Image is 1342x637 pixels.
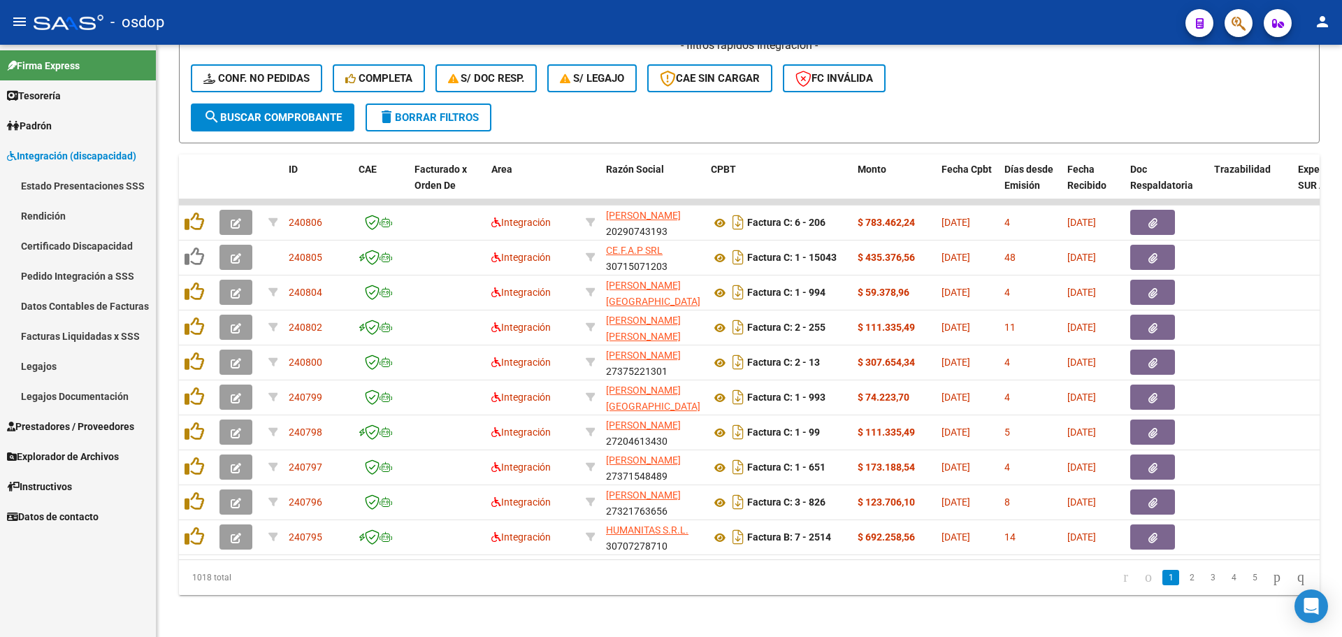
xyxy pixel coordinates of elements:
datatable-header-cell: CAE [353,155,409,216]
span: 8 [1004,496,1010,508]
span: Integración [491,496,551,508]
span: Integración [491,427,551,438]
span: 4 [1004,392,1010,403]
span: Trazabilidad [1214,164,1271,175]
span: Datos de contacto [7,509,99,524]
span: Tesorería [7,88,61,103]
a: 1 [1162,570,1179,585]
span: [PERSON_NAME][GEOGRAPHIC_DATA] [606,280,700,307]
span: Integración [491,322,551,333]
button: Buscar Comprobante [191,103,354,131]
strong: Factura C: 6 - 206 [747,217,825,229]
span: [DATE] [1067,531,1096,543]
datatable-header-cell: Días desde Emisión [999,155,1062,216]
a: go to first page [1117,570,1134,585]
span: [DATE] [1067,496,1096,508]
span: [PERSON_NAME][GEOGRAPHIC_DATA] [606,385,700,412]
i: Descargar documento [729,351,747,373]
span: Instructivos [7,479,72,494]
span: [PERSON_NAME] [606,420,681,431]
span: 240800 [289,357,322,368]
datatable-header-cell: Doc Respaldatoria [1125,155,1208,216]
span: [DATE] [941,322,970,333]
span: HUMANITAS S.R.L. [606,524,688,536]
li: page 2 [1181,566,1202,589]
span: [DATE] [1067,252,1096,263]
div: 27346325874 [606,382,700,412]
i: Descargar documento [729,491,747,513]
span: 240806 [289,217,322,228]
span: Integración [491,461,551,473]
span: Días desde Emisión [1004,164,1053,191]
strong: Factura C: 1 - 651 [747,462,825,473]
i: Descargar documento [729,281,747,303]
span: [DATE] [1067,357,1096,368]
div: 27204613430 [606,417,700,447]
span: 4 [1004,287,1010,298]
strong: Factura C: 1 - 993 [747,392,825,403]
span: Area [491,164,512,175]
span: Fecha Cpbt [941,164,992,175]
span: [DATE] [941,496,970,508]
strong: $ 307.654,34 [858,357,915,368]
i: Descargar documento [729,386,747,408]
span: CPBT [711,164,736,175]
strong: $ 783.462,24 [858,217,915,228]
span: Fecha Recibido [1067,164,1106,191]
span: 240797 [289,461,322,473]
datatable-header-cell: Razón Social [600,155,705,216]
div: 27375221301 [606,348,700,377]
span: CAE [359,164,377,175]
button: S/ Doc Resp. [435,64,537,92]
datatable-header-cell: CPBT [705,155,852,216]
i: Descargar documento [729,456,747,478]
span: 14 [1004,531,1016,543]
span: [PERSON_NAME] [PERSON_NAME] [606,315,681,342]
span: Buscar Comprobante [203,111,342,124]
div: 27346325874 [606,278,700,307]
strong: Factura C: 1 - 99 [747,427,820,438]
div: Open Intercom Messenger [1294,589,1328,623]
button: S/ legajo [547,64,637,92]
span: Facturado x Orden De [414,164,467,191]
strong: Factura C: 1 - 15043 [747,252,837,264]
datatable-header-cell: Monto [852,155,936,216]
strong: Factura C: 2 - 255 [747,322,825,334]
span: ID [289,164,298,175]
span: [DATE] [1067,322,1096,333]
div: 27321763656 [606,487,700,517]
a: 5 [1246,570,1263,585]
span: 240804 [289,287,322,298]
span: Doc Respaldatoria [1130,164,1193,191]
h4: - filtros rápidos Integración - [191,38,1308,53]
span: 4 [1004,461,1010,473]
strong: $ 435.376,56 [858,252,915,263]
span: 240799 [289,392,322,403]
li: page 3 [1202,566,1223,589]
span: 5 [1004,427,1010,438]
a: 4 [1225,570,1242,585]
button: Conf. no pedidas [191,64,322,92]
span: Borrar Filtros [378,111,479,124]
a: 3 [1204,570,1221,585]
strong: Factura C: 3 - 826 [747,497,825,508]
span: Integración [491,287,551,298]
mat-icon: delete [378,108,395,125]
span: Integración [491,252,551,263]
span: [DATE] [941,461,970,473]
span: [DATE] [941,392,970,403]
span: Integración [491,217,551,228]
li: page 4 [1223,566,1244,589]
span: Completa [345,72,412,85]
i: Descargar documento [729,421,747,443]
strong: $ 111.335,49 [858,322,915,333]
a: go to last page [1291,570,1311,585]
span: CE.F.A.P SRL [606,245,663,256]
div: 27371548489 [606,452,700,482]
span: 240796 [289,496,322,508]
span: Prestadores / Proveedores [7,419,134,434]
datatable-header-cell: Area [486,155,580,216]
datatable-header-cell: Trazabilidad [1208,155,1292,216]
span: S/ Doc Resp. [448,72,525,85]
span: 240805 [289,252,322,263]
